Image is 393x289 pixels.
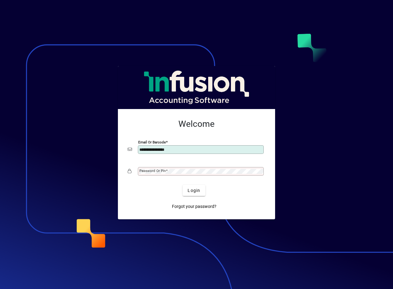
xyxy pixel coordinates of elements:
[139,169,166,173] mat-label: Password or Pin
[183,185,205,196] button: Login
[188,187,200,194] span: Login
[138,140,166,144] mat-label: Email or Barcode
[172,203,216,210] span: Forgot your password?
[169,201,219,212] a: Forgot your password?
[128,119,265,129] h2: Welcome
